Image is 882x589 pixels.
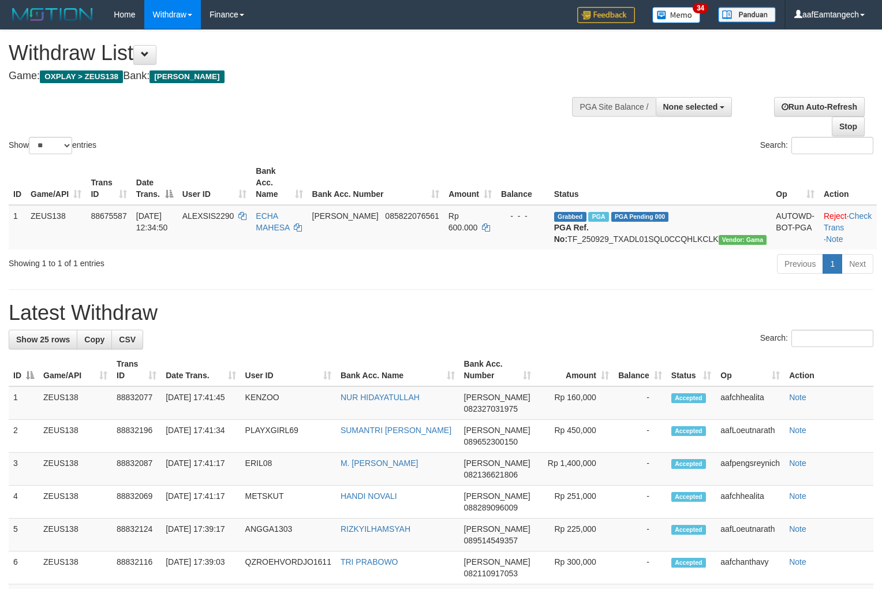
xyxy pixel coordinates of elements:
a: Note [789,426,806,435]
td: Rp 450,000 [536,420,614,453]
div: - - - [501,210,545,222]
td: aafLoeutnarath [716,420,784,453]
a: Note [789,557,806,566]
td: 6 [9,551,39,584]
span: [PERSON_NAME] [464,458,530,468]
td: 88832124 [112,519,161,551]
a: HANDI NOVALI [341,491,397,501]
td: ZEUS138 [39,386,112,420]
th: User ID: activate to sort column ascending [241,353,336,386]
td: ZEUS138 [26,205,86,249]
td: Rp 300,000 [536,551,614,584]
img: MOTION_logo.png [9,6,96,23]
a: Note [826,234,843,244]
td: 88832196 [112,420,161,453]
label: Show entries [9,137,96,154]
a: Note [789,458,806,468]
td: aafpengsreynich [716,453,784,486]
a: ECHA MAHESA [256,211,289,232]
td: [DATE] 17:41:34 [161,420,240,453]
div: Showing 1 to 1 of 1 entries [9,253,359,269]
span: OXPLAY > ZEUS138 [40,70,123,83]
a: CSV [111,330,143,349]
td: - [614,420,667,453]
td: ERIL08 [241,453,336,486]
td: METSKUT [241,486,336,519]
td: Rp 160,000 [536,386,614,420]
input: Search: [791,330,873,347]
th: Balance [496,161,550,205]
th: Amount: activate to sort column ascending [536,353,614,386]
td: 88832116 [112,551,161,584]
td: ZEUS138 [39,420,112,453]
td: 2 [9,420,39,453]
div: PGA Site Balance / [572,97,655,117]
input: Search: [791,137,873,154]
th: ID [9,161,26,205]
button: None selected [656,97,732,117]
label: Search: [760,330,873,347]
td: ZEUS138 [39,486,112,519]
span: Copy 082110917053 to clipboard [464,569,518,578]
span: Copy 082136621806 to clipboard [464,470,518,479]
span: PGA Pending [611,212,669,222]
th: Game/API: activate to sort column ascending [39,353,112,386]
select: Showentries [29,137,72,154]
td: 88832069 [112,486,161,519]
span: [PERSON_NAME] [312,211,379,221]
th: Op: activate to sort column ascending [771,161,819,205]
span: [PERSON_NAME] [464,557,530,566]
span: Accepted [671,525,706,535]
td: [DATE] 17:41:45 [161,386,240,420]
a: Stop [832,117,865,136]
span: Grabbed [554,212,586,222]
span: None selected [663,102,718,111]
td: [DATE] 17:41:17 [161,486,240,519]
span: [PERSON_NAME] [464,393,530,402]
span: Copy 089652300150 to clipboard [464,437,518,446]
td: aafLoeutnarath [716,519,784,551]
h1: Latest Withdraw [9,301,873,325]
th: User ID: activate to sort column ascending [178,161,252,205]
span: Vendor URL: https://trx31.1velocity.biz [719,235,767,245]
span: Copy 089514549357 to clipboard [464,536,518,545]
span: Accepted [671,459,706,469]
th: Bank Acc. Number: activate to sort column ascending [459,353,536,386]
th: Balance: activate to sort column ascending [614,353,667,386]
span: Copy [84,335,104,344]
span: Copy 088289096009 to clipboard [464,503,518,512]
td: PLAYXGIRL69 [241,420,336,453]
td: Rp 225,000 [536,519,614,551]
td: QZROEHVORDJO1611 [241,551,336,584]
span: ALEXSIS2290 [182,211,234,221]
h1: Withdraw List [9,42,577,65]
th: Bank Acc. Name: activate to sort column ascending [251,161,307,205]
a: Note [789,491,806,501]
td: [DATE] 17:39:03 [161,551,240,584]
img: Button%20Memo.svg [652,7,701,23]
span: Marked by aafpengsreynich [588,212,608,222]
span: Accepted [671,492,706,502]
th: Action [784,353,873,386]
span: [DATE] 12:34:50 [136,211,168,232]
th: Op: activate to sort column ascending [716,353,784,386]
td: ZEUS138 [39,453,112,486]
span: Accepted [671,558,706,568]
td: ZEUS138 [39,519,112,551]
a: Show 25 rows [9,330,77,349]
th: Date Trans.: activate to sort column descending [132,161,178,205]
span: Accepted [671,393,706,403]
td: aafchhealita [716,386,784,420]
th: Trans ID: activate to sort column ascending [112,353,161,386]
b: PGA Ref. No: [554,223,589,244]
td: aafchanthavy [716,551,784,584]
a: RIZKYILHAMSYAH [341,524,410,534]
span: CSV [119,335,136,344]
span: [PERSON_NAME] [464,524,530,534]
td: - [614,386,667,420]
th: Status [550,161,772,205]
label: Search: [760,137,873,154]
td: - [614,486,667,519]
td: ZEUS138 [39,551,112,584]
span: Accepted [671,426,706,436]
